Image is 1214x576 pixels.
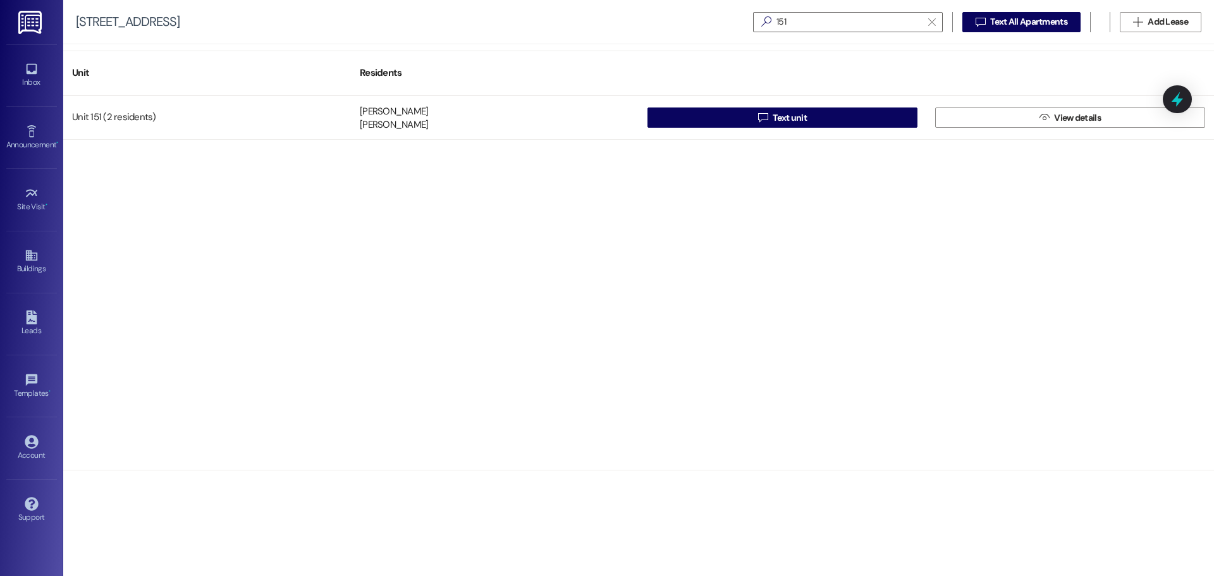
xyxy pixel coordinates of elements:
[6,58,57,92] a: Inbox
[1133,17,1143,27] i: 
[6,431,57,465] a: Account
[6,369,57,403] a: Templates •
[935,107,1205,128] button: View details
[46,200,47,209] span: •
[1120,12,1201,32] button: Add Lease
[18,11,44,34] img: ResiDesk Logo
[63,58,351,89] div: Unit
[990,15,1067,28] span: Text All Apartments
[776,13,922,31] input: Search by resident name or unit number
[351,58,639,89] div: Residents
[1148,15,1188,28] span: Add Lease
[1054,111,1101,125] span: View details
[56,138,58,147] span: •
[360,119,428,132] div: [PERSON_NAME]
[49,387,51,396] span: •
[773,111,807,125] span: Text unit
[1039,113,1049,123] i: 
[962,12,1081,32] button: Text All Apartments
[6,307,57,341] a: Leads
[76,15,180,28] div: [STREET_ADDRESS]
[647,107,917,128] button: Text unit
[758,113,768,123] i: 
[976,17,985,27] i: 
[756,15,776,28] i: 
[922,13,942,32] button: Clear text
[928,17,935,27] i: 
[63,105,351,130] div: Unit 151 (2 residents)
[360,105,428,118] div: [PERSON_NAME]
[6,245,57,279] a: Buildings
[6,183,57,217] a: Site Visit •
[6,493,57,527] a: Support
